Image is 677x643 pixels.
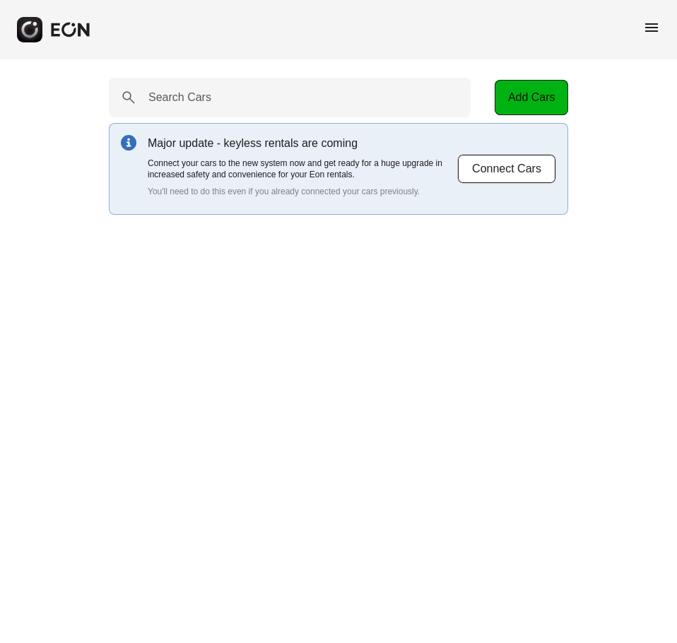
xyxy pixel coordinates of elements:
label: Search Cars [148,89,211,106]
p: Connect your cars to the new system now and get ready for a huge upgrade in increased safety and ... [148,158,457,180]
span: menu [643,19,660,36]
button: Connect Cars [457,154,556,184]
p: Major update - keyless rentals are coming [148,135,457,152]
img: info [121,135,136,151]
p: You'll need to do this even if you already connected your cars previously. [148,186,457,197]
button: Add Cars [495,80,568,115]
